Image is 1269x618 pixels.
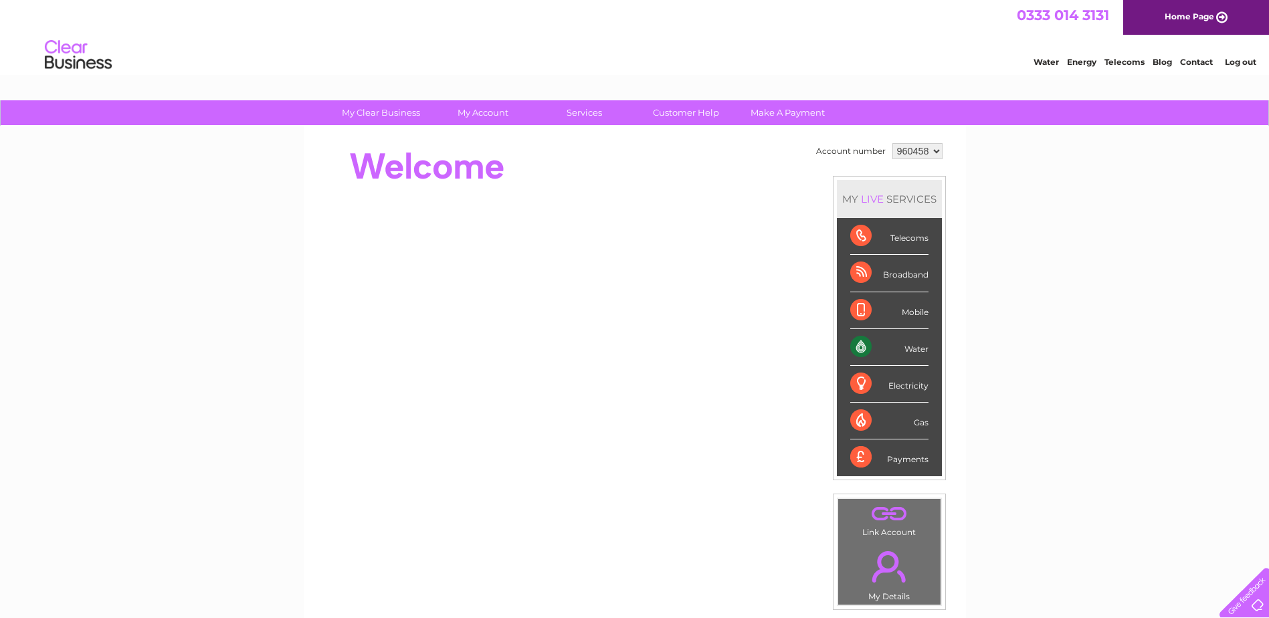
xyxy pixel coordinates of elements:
a: Blog [1153,57,1172,67]
a: My Clear Business [326,100,436,125]
div: Payments [850,439,929,476]
img: logo.png [44,35,112,76]
div: LIVE [858,193,886,205]
a: Energy [1067,57,1096,67]
a: . [842,543,937,590]
a: Services [529,100,640,125]
div: Clear Business is a trading name of Verastar Limited (registered in [GEOGRAPHIC_DATA] No. 3667643... [319,7,951,65]
a: Contact [1180,57,1213,67]
a: . [842,502,937,526]
div: Water [850,329,929,366]
div: Electricity [850,366,929,403]
a: Customer Help [631,100,741,125]
a: Telecoms [1104,57,1145,67]
a: Make A Payment [733,100,843,125]
div: Telecoms [850,218,929,255]
a: 0333 014 3131 [1017,7,1109,23]
td: Account number [813,140,889,163]
div: Gas [850,403,929,439]
td: My Details [838,540,941,605]
a: Log out [1225,57,1256,67]
div: MY SERVICES [837,180,942,218]
div: Broadband [850,255,929,292]
a: Water [1034,57,1059,67]
a: My Account [427,100,538,125]
div: Mobile [850,292,929,329]
td: Link Account [838,498,941,540]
